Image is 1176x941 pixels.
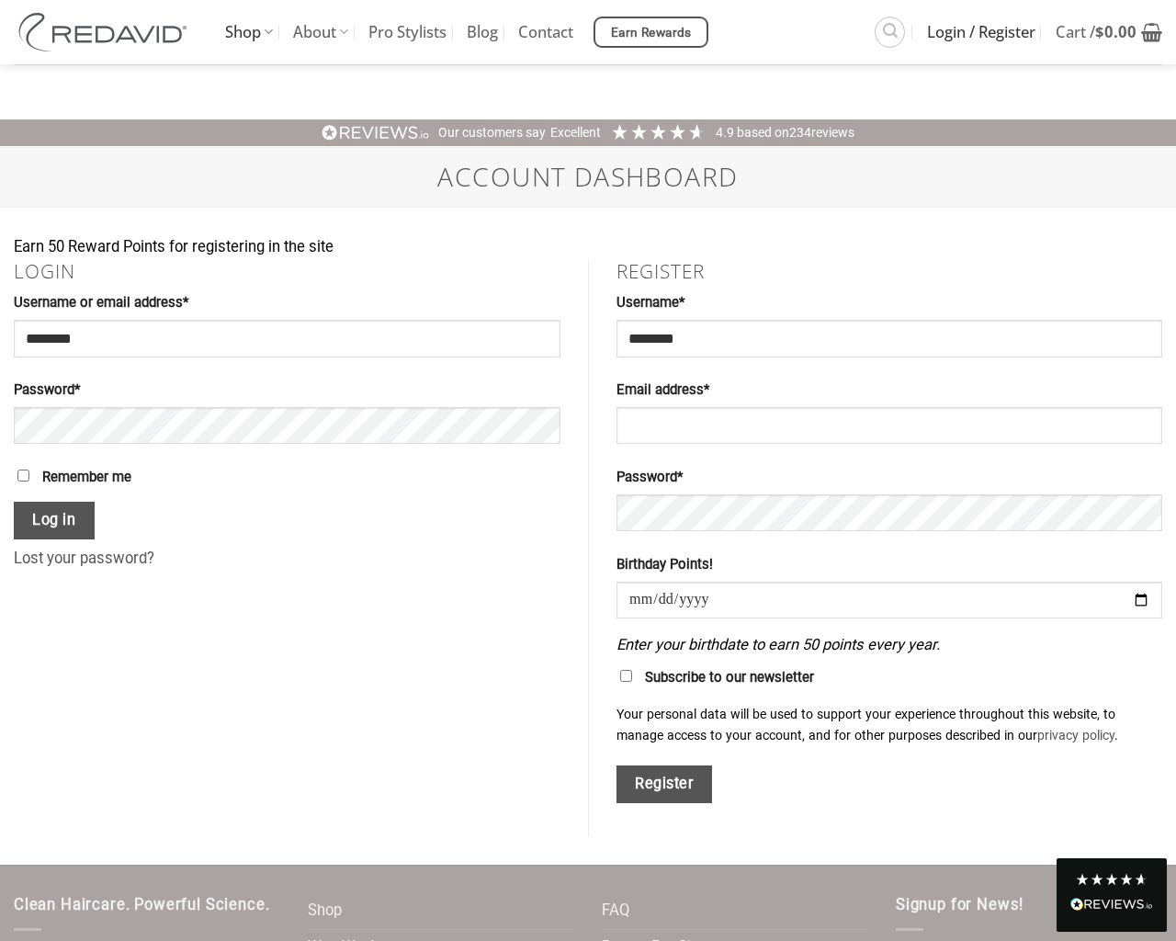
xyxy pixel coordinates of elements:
[14,162,1162,193] h1: Account Dashboard
[927,9,1035,55] span: Login / Register
[14,896,269,913] span: Clean Haircare. Powerful Science.
[594,17,708,48] a: Earn Rewards
[616,292,1162,314] label: Username
[550,124,601,142] div: Excellent
[1056,9,1136,55] span: Cart /
[438,124,546,142] div: Our customers say
[737,125,789,140] span: Based on
[1095,21,1136,42] bdi: 0.00
[616,765,712,803] button: Register
[616,467,1162,489] label: Password
[17,470,29,482] input: Remember me
[645,669,814,686] span: Subscribe to our newsletter
[616,554,1162,576] label: Birthday Points!
[789,125,811,140] span: 234
[616,260,1162,283] h2: Register
[602,893,629,929] a: FAQ
[1037,728,1114,743] a: privacy policy
[14,235,1162,260] div: Earn 50 Reward Points for registering in the site
[875,17,905,47] a: Search
[610,122,707,142] div: 4.91 Stars
[1095,21,1104,42] span: $
[620,670,632,682] input: Subscribe to our newsletter
[14,380,560,402] label: Password
[308,893,342,929] a: Shop
[611,23,692,43] span: Earn Rewards
[716,125,737,140] span: 4.9
[1070,894,1153,918] div: Read All Reviews
[616,704,1162,745] p: Your personal data will be used to support your experience throughout this website, to manage acc...
[14,13,198,51] img: REDAVID Salon Products | United States
[1075,872,1148,887] div: 4.8 Stars
[616,636,940,653] em: Enter your birthdate to earn 50 points every year.
[42,469,131,485] span: Remember me
[14,258,75,284] a: Login
[811,125,854,140] span: reviews
[14,550,154,567] a: Lost your password?
[896,896,1023,913] span: Signup for News!
[616,380,1162,402] label: Email address
[1057,858,1167,932] div: Read All Reviews
[1070,898,1153,911] img: REVIEWS.io
[14,502,95,539] button: Log in
[322,124,430,142] img: REVIEWS.io
[14,292,560,314] label: Username or email address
